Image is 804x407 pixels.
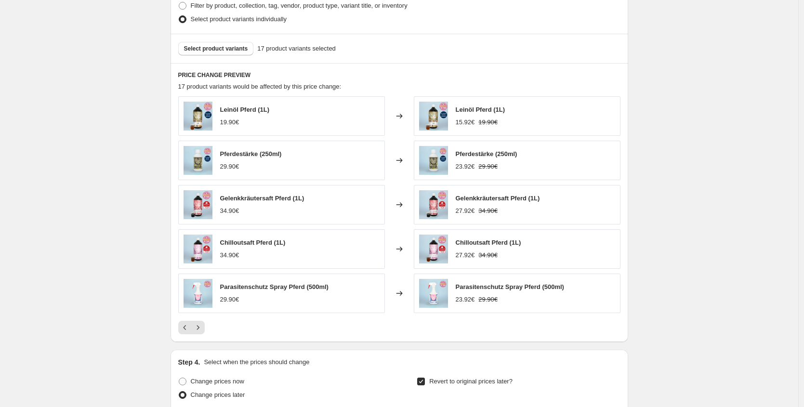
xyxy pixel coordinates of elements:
img: Gelenkkraeuter_e8399374-cbe7-47d5-a823-8205fe6cc09c_80x.png [419,190,448,219]
span: Select product variants individually [191,15,287,23]
img: parasiten_80x.png [419,279,448,308]
span: Filter by product, collection, tag, vendor, product type, variant title, or inventory [191,2,408,9]
span: 17 product variants would be affected by this price change: [178,83,342,90]
span: Pferdestärke (250ml) [456,150,517,158]
span: Chilloutsaft Pferd (1L) [220,239,286,246]
img: Leinoel_Stoerer_80x.png [184,102,212,131]
img: Pferdestaerke_Stoerer_80x.png [419,146,448,175]
button: Next [191,321,205,334]
p: Select when the prices should change [204,357,309,367]
span: Parasitenschutz Spray Pferd (500ml) [220,283,329,290]
div: 27.92€ [456,250,475,260]
span: Change prices later [191,391,245,398]
span: Leinöl Pferd (1L) [220,106,270,113]
img: Chilloutsaft_464b3b83-2668-4a63-b46d-b46ffda56b80_80x.png [419,235,448,263]
img: Leinoel_Stoerer_80x.png [419,102,448,131]
div: 19.90€ [220,118,239,127]
span: Revert to original prices later? [429,378,513,385]
span: Leinöl Pferd (1L) [456,106,505,113]
span: Gelenkkräutersaft Pferd (1L) [456,195,540,202]
div: 15.92€ [456,118,475,127]
div: 27.92€ [456,206,475,216]
span: Pferdestärke (250ml) [220,150,282,158]
div: 29.90€ [220,162,239,171]
nav: Pagination [178,321,205,334]
strike: 29.90€ [478,162,498,171]
span: Select product variants [184,45,248,53]
button: Previous [178,321,192,334]
img: Gelenkkraeuter_e8399374-cbe7-47d5-a823-8205fe6cc09c_80x.png [184,190,212,219]
span: Gelenkkräutersaft Pferd (1L) [220,195,304,202]
h2: Step 4. [178,357,200,367]
div: 34.90€ [220,250,239,260]
span: Chilloutsaft Pferd (1L) [456,239,521,246]
img: Chilloutsaft_464b3b83-2668-4a63-b46d-b46ffda56b80_80x.png [184,235,212,263]
div: 23.92€ [456,295,475,304]
span: Parasitenschutz Spray Pferd (500ml) [456,283,564,290]
strike: 29.90€ [478,295,498,304]
strike: 34.90€ [478,250,498,260]
button: Select product variants [178,42,254,55]
img: parasiten_80x.png [184,279,212,308]
div: 23.92€ [456,162,475,171]
strike: 34.90€ [478,206,498,216]
span: Change prices now [191,378,244,385]
span: 17 product variants selected [257,44,336,53]
strike: 19.90€ [478,118,498,127]
div: 34.90€ [220,206,239,216]
img: Pferdestaerke_Stoerer_80x.png [184,146,212,175]
h6: PRICE CHANGE PREVIEW [178,71,620,79]
div: 29.90€ [220,295,239,304]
